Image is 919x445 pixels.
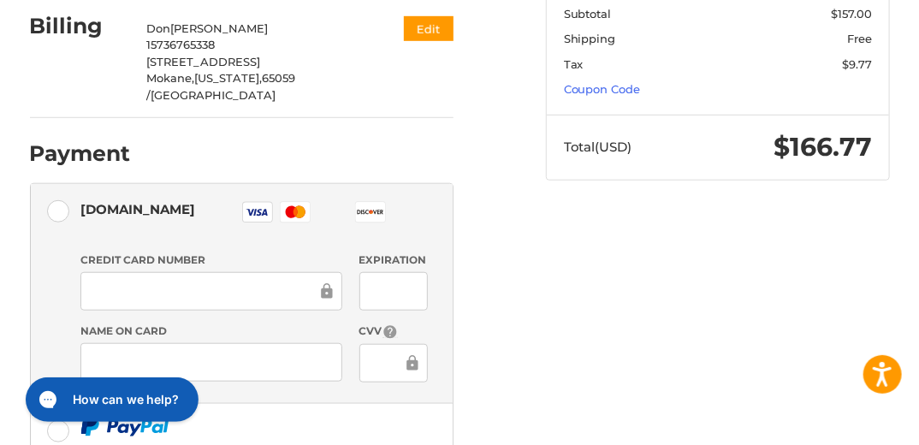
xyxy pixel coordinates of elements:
[146,71,295,102] span: 65059 /
[146,71,194,85] span: Mokane,
[17,371,203,428] iframe: Gorgias live chat messenger
[564,82,641,96] a: Coupon Code
[774,131,872,163] span: $166.77
[80,323,342,339] label: Name on Card
[564,7,612,21] span: Subtotal
[146,21,170,35] span: Don
[170,21,268,35] span: [PERSON_NAME]
[30,140,131,167] h2: Payment
[847,32,872,45] span: Free
[831,7,872,21] span: $157.00
[404,16,454,41] button: Edit
[359,252,429,268] label: Expiration
[842,57,872,71] span: $9.77
[564,139,632,155] span: Total (USD)
[146,38,215,51] span: 15736765338
[80,252,342,268] label: Credit Card Number
[30,13,130,39] h2: Billing
[564,57,584,71] span: Tax
[194,71,262,85] span: [US_STATE],
[146,55,260,68] span: [STREET_ADDRESS]
[359,323,429,340] label: CVV
[564,32,616,45] span: Shipping
[151,88,276,102] span: [GEOGRAPHIC_DATA]
[80,195,195,223] div: [DOMAIN_NAME]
